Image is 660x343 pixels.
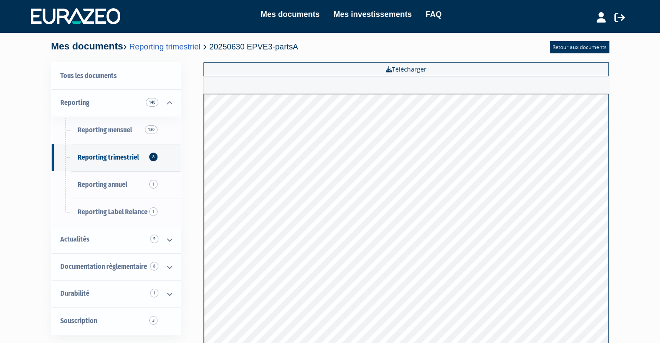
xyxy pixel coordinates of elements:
span: Durabilité [60,289,89,297]
span: Reporting [60,98,89,107]
span: Actualités [60,235,89,243]
a: Mes investissements [334,8,412,20]
a: Télécharger [204,62,609,76]
a: Documentation règlementaire 8 [52,253,181,281]
img: 1732889491-logotype_eurazeo_blanc_rvb.png [31,8,120,24]
a: Durabilité 1 [52,280,181,307]
span: 130 [145,125,158,134]
span: 1 [149,180,158,189]
a: Mes documents [261,8,320,20]
a: Retour aux documents [550,41,609,53]
span: Reporting trimestriel [78,153,139,161]
span: Documentation règlementaire [60,262,147,271]
a: Reporting trimestriel [129,42,200,51]
a: Reporting 140 [52,89,181,117]
span: Reporting mensuel [78,126,132,134]
span: 20250630 EPVE3-partsA [209,42,298,51]
a: FAQ [426,8,442,20]
span: 8 [149,153,158,161]
span: 5 [150,235,158,243]
span: 3 [149,316,158,325]
span: 1 [150,289,158,297]
span: 8 [150,262,158,271]
a: Reporting trimestriel8 [52,144,181,171]
a: Reporting mensuel130 [52,117,181,144]
a: Reporting annuel1 [52,171,181,199]
span: 1 [149,207,158,216]
a: Actualités 5 [52,226,181,253]
a: Reporting Label Relance1 [52,199,181,226]
span: Reporting annuel [78,180,127,189]
span: Reporting Label Relance [78,208,148,216]
a: Souscription3 [52,307,181,335]
h4: Mes documents [51,41,298,52]
a: Tous les documents [52,62,181,90]
span: 140 [146,98,158,107]
span: Souscription [60,317,97,325]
